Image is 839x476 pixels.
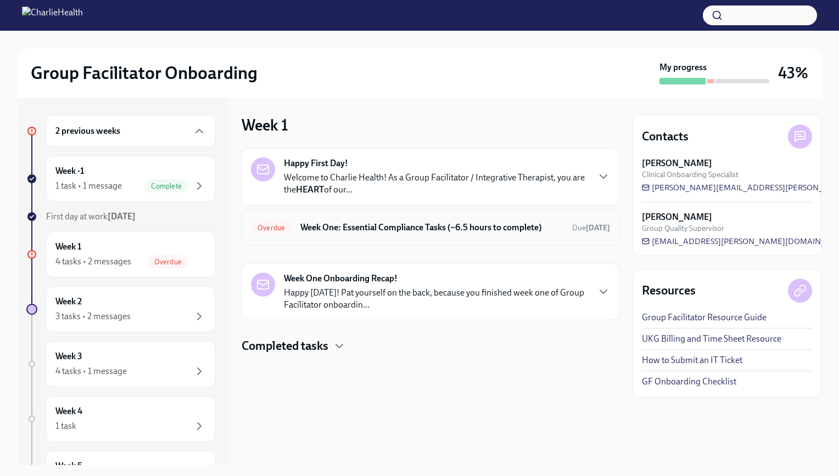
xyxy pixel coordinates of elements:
a: How to Submit an IT Ticket [642,354,742,366]
h3: Week 1 [242,115,288,135]
h2: Group Facilitator Onboarding [31,62,258,84]
a: OverdueWeek One: Essential Compliance Tasks (~6.5 hours to complete)Due[DATE] [251,219,610,236]
div: 2 previous weeks [46,115,215,147]
span: Overdue [148,258,188,266]
div: 4 tasks • 1 message [55,365,127,377]
a: Week -11 task • 1 messageComplete [26,156,215,202]
a: GF Onboarding Checklist [642,376,736,388]
h6: Week -1 [55,165,84,177]
a: Week 14 tasks • 2 messagesOverdue [26,231,215,277]
div: 1 task • 1 message [55,180,122,192]
h6: Week One: Essential Compliance Tasks (~6.5 hours to complete) [300,222,563,234]
div: 3 tasks • 2 messages [55,310,131,322]
strong: Happy First Day! [284,157,348,169]
div: 1 task [55,420,76,432]
h4: Completed tasks [242,338,328,354]
h6: Week 1 [55,241,81,253]
h4: Contacts [642,128,689,145]
a: Week 41 task [26,396,215,442]
a: Week 34 tasks • 1 message [26,341,215,387]
span: First day at work [46,211,136,222]
h6: 2 previous weeks [55,125,120,137]
strong: HEART [296,184,324,195]
strong: Week One Onboarding Recap! [284,273,398,285]
strong: [PERSON_NAME] [642,211,712,223]
strong: [DATE] [108,211,136,222]
span: Group Quality Supervisor [642,223,724,234]
strong: My progress [659,61,707,73]
h4: Resources [642,282,696,299]
span: Clinical Onboarding Specialist [642,169,739,180]
strong: [PERSON_NAME] [642,157,712,169]
h6: Week 4 [55,405,82,417]
div: 4 tasks • 2 messages [55,256,131,268]
strong: [DATE] [586,223,610,233]
img: CharlieHealth [22,7,83,24]
span: Overdue [251,224,292,232]
h3: 43% [778,63,808,83]
span: Complete [144,182,188,190]
div: Completed tasks [242,338,619,354]
h6: Week 2 [55,296,82,308]
p: Happy [DATE]! Pat yourself on the back, because you finished week one of Group Facilitator onboar... [284,287,588,311]
a: UKG Billing and Time Sheet Resource [642,333,781,345]
h6: Week 3 [55,350,82,362]
a: Week 23 tasks • 2 messages [26,286,215,332]
h6: Week 5 [55,460,82,472]
a: Group Facilitator Resource Guide [642,311,767,324]
a: First day at work[DATE] [26,211,215,223]
span: Due [572,223,610,233]
p: Welcome to Charlie Health! As a Group Facilitator / Integrative Therapist, you are the of our... [284,172,588,196]
span: September 9th, 2025 10:00 [572,223,610,233]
